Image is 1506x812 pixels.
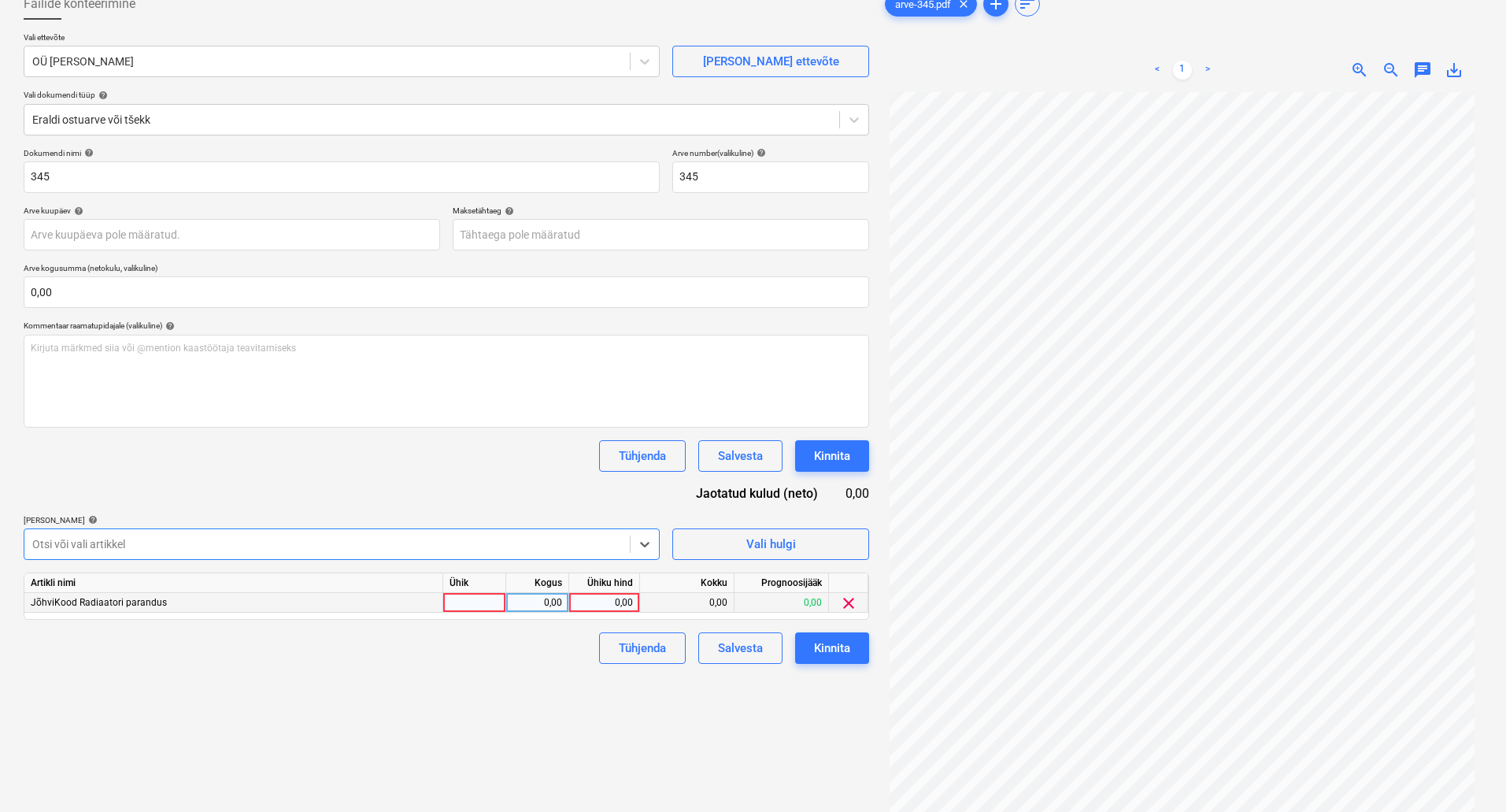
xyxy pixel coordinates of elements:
a: Next page [1198,61,1217,80]
div: Ühiku hind [569,573,640,593]
span: help [85,515,98,525]
div: [PERSON_NAME] ettevõte [703,51,839,72]
div: Kinnita [814,638,850,658]
div: Prognoosijääk [734,573,829,593]
div: Kogus [506,573,569,593]
span: JõhviKood Radiaatori parandus [31,597,167,608]
div: 0,00 [640,593,734,613]
div: Kokku [640,573,734,593]
div: Salvesta [718,446,763,466]
span: help [95,91,108,100]
div: 0,00 [575,593,633,613]
button: Kinnita [795,440,869,472]
p: Arve kogusumma (netokulu, valikuline) [24,263,869,276]
div: Tühjenda [619,638,666,658]
div: Artikli nimi [24,573,443,593]
button: Salvesta [698,632,783,664]
input: Arve kogusumma (netokulu, valikuline) [24,276,869,308]
input: Tähtaega pole määratud [453,219,869,250]
span: help [753,148,766,158]
button: Salvesta [698,440,783,472]
input: Arve number [672,161,869,193]
div: 0,00 [843,484,869,502]
div: Kinnita [814,446,850,466]
div: Arve kuupäev [24,206,440,216]
button: Vali hulgi [672,528,869,560]
div: Vali dokumendi tüüp [24,90,869,100]
div: Salvesta [718,638,763,658]
span: clear [839,594,858,613]
span: help [162,321,175,331]
span: chat [1413,61,1432,80]
button: Kinnita [795,632,869,664]
a: Previous page [1148,61,1167,80]
div: Maksetähtaeg [453,206,869,216]
input: Dokumendi nimi [24,161,660,193]
button: [PERSON_NAME] ettevõte [672,46,869,77]
div: Jaotatud kulud (neto) [664,484,843,502]
span: help [71,206,83,216]
div: 0,00 [512,593,562,613]
div: [PERSON_NAME] [24,515,660,525]
button: Tühjenda [599,632,686,664]
div: Kommentaar raamatupidajale (valikuline) [24,321,869,331]
div: Ühik [443,573,506,593]
input: Arve kuupäeva pole määratud. [24,219,440,250]
a: Page 1 is your current page [1173,61,1192,80]
div: Tühjenda [619,446,666,466]
div: 0,00 [734,593,829,613]
div: Vali hulgi [746,534,796,554]
p: Vali ettevõte [24,32,660,46]
span: zoom_in [1350,61,1369,80]
div: Dokumendi nimi [24,148,660,158]
span: zoom_out [1382,61,1401,80]
div: Arve number (valikuline) [672,148,869,158]
span: save_alt [1445,61,1463,80]
span: help [501,206,514,216]
button: Tühjenda [599,440,686,472]
span: help [81,148,94,158]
